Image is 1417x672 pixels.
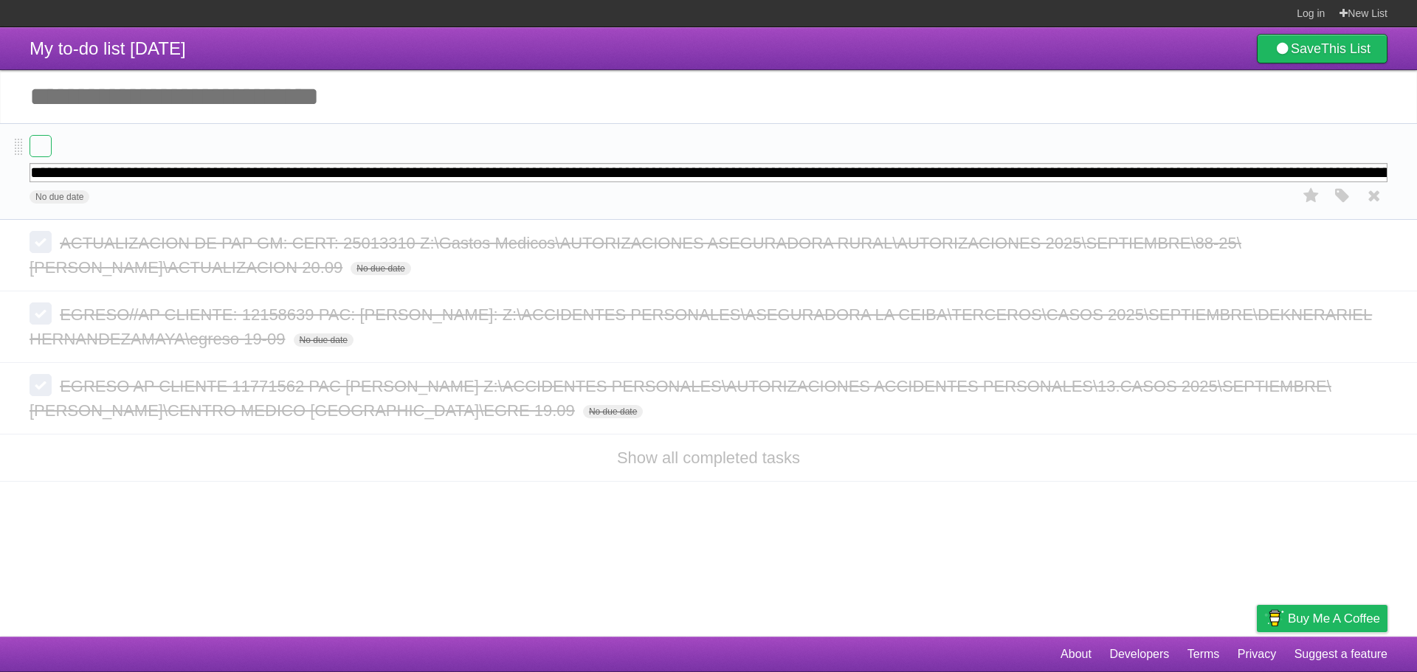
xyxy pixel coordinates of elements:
[30,231,52,253] label: Done
[1297,184,1325,208] label: Star task
[1288,606,1380,631] span: Buy me a coffee
[583,405,643,418] span: No due date
[1238,640,1276,668] a: Privacy
[1061,640,1092,668] a: About
[1187,640,1220,668] a: Terms
[1109,640,1169,668] a: Developers
[30,135,52,157] label: Done
[30,377,1331,420] span: EGRESO AP CLIENTE 11771562 PAC [PERSON_NAME] Z:\ACCIDENTES PERSONALES\AUTORIZACIONES ACCIDENTES P...
[30,374,52,396] label: Done
[1257,605,1387,632] a: Buy me a coffee
[1321,41,1371,56] b: This List
[1264,606,1284,631] img: Buy me a coffee
[617,448,800,467] a: Show all completed tasks
[294,333,354,347] span: No due date
[30,38,186,58] span: My to-do list [DATE]
[351,262,410,275] span: No due date
[30,190,89,204] span: No due date
[1294,640,1387,668] a: Suggest a feature
[30,305,1372,348] span: EGRESO//AP CLIENTE: 12158639 PAC: [PERSON_NAME]: Z:\ACCIDENTES PERSONALES\ASEGURADORA LA CEIBA\TE...
[30,302,52,325] label: Done
[1257,34,1387,63] a: SaveThis List
[30,234,1241,277] span: ACTUALIZACION DE PAP GM: CERT: 25013310 Z:\Gastos Medicos\AUTORIZACIONES ASEGURADORA RURAL\AUTORI...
